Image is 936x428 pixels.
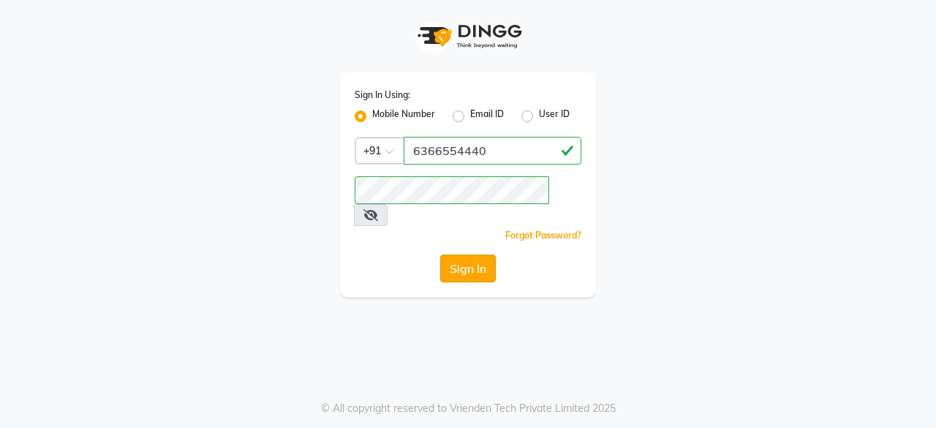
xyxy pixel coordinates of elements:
button: Sign In [440,255,496,282]
label: Email ID [470,108,504,125]
label: User ID [539,108,570,125]
a: Forgot Password? [505,230,581,241]
label: Mobile Number [372,108,435,125]
img: logo1.svg [409,15,526,58]
label: Sign In Using: [355,89,410,102]
input: Username [404,137,581,165]
input: Username [355,176,549,204]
